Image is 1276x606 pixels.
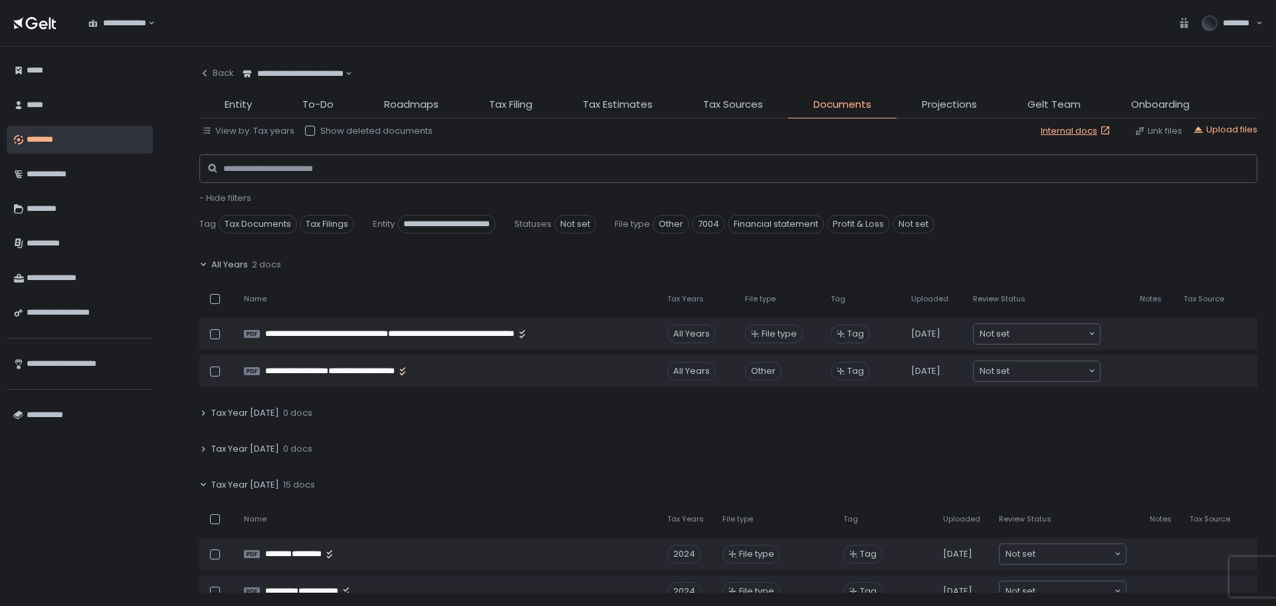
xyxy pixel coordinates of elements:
[739,585,774,597] span: File type
[1131,97,1190,112] span: Onboarding
[813,97,871,112] span: Documents
[667,362,716,380] div: All Years
[973,294,1025,304] span: Review Status
[300,215,354,233] span: Tax Filings
[1035,547,1113,561] input: Search for option
[1027,97,1081,112] span: Gelt Team
[234,60,352,88] div: Search for option
[283,479,315,491] span: 15 docs
[80,9,155,37] div: Search for option
[583,97,653,112] span: Tax Estimates
[893,215,934,233] span: Not set
[739,548,774,560] span: File type
[831,294,845,304] span: Tag
[283,407,312,419] span: 0 docs
[667,325,716,343] div: All Years
[653,215,689,233] span: Other
[225,97,252,112] span: Entity
[974,324,1100,344] div: Search for option
[199,67,234,79] div: Back
[667,582,701,601] div: 2024
[943,548,972,560] span: [DATE]
[1010,365,1087,378] input: Search for option
[860,548,877,560] span: Tag
[211,407,279,419] span: Tax Year [DATE]
[1010,327,1087,341] input: Search for option
[199,60,234,86] button: Back
[692,215,725,233] span: 7004
[980,327,1010,341] span: Not set
[1184,294,1224,304] span: Tax Source
[1041,125,1113,137] a: Internal docs
[1140,294,1162,304] span: Notes
[847,365,864,377] span: Tag
[615,218,650,230] span: File type
[703,97,763,112] span: Tax Sources
[847,328,864,340] span: Tag
[999,514,1051,524] span: Review Status
[244,514,266,524] span: Name
[211,259,248,271] span: All Years
[667,545,701,563] div: 2024
[211,443,279,455] span: Tax Year [DATE]
[922,97,977,112] span: Projections
[911,294,948,304] span: Uploaded
[199,218,216,230] span: Tag
[1006,585,1035,598] span: Not set
[302,97,334,112] span: To-Do
[745,362,782,380] div: Other
[199,192,251,204] button: - Hide filters
[980,365,1010,378] span: Not set
[1000,581,1126,601] div: Search for option
[373,218,395,230] span: Entity
[199,192,251,204] span: - Hide filters
[860,585,877,597] span: Tag
[146,17,147,30] input: Search for option
[1193,124,1257,136] button: Upload files
[1006,547,1035,561] span: Not set
[283,443,312,455] span: 0 docs
[722,514,753,524] span: File type
[911,365,940,377] span: [DATE]
[911,328,940,340] span: [DATE]
[1035,585,1113,598] input: Search for option
[1134,125,1182,137] button: Link files
[843,514,858,524] span: Tag
[728,215,824,233] span: Financial statement
[667,514,704,524] span: Tax Years
[211,479,279,491] span: Tax Year [DATE]
[252,259,281,271] span: 2 docs
[514,218,552,230] span: Statuses
[219,215,297,233] span: Tax Documents
[974,361,1100,381] div: Search for option
[762,328,797,340] span: File type
[244,294,266,304] span: Name
[384,97,439,112] span: Roadmaps
[1190,514,1230,524] span: Tax Source
[943,514,980,524] span: Uploaded
[554,215,596,233] span: Not set
[827,215,890,233] span: Profit & Loss
[667,294,704,304] span: Tax Years
[943,585,972,597] span: [DATE]
[1000,544,1126,564] div: Search for option
[745,294,776,304] span: File type
[489,97,532,112] span: Tax Filing
[202,125,294,137] button: View by: Tax years
[1150,514,1172,524] span: Notes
